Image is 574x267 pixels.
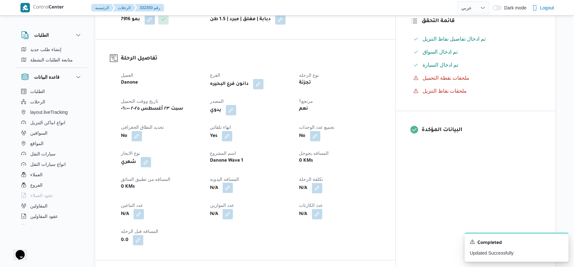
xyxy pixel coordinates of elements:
span: تم ادخال السيارة [423,62,459,68]
span: انواع سيارات النقل [30,160,66,168]
b: Center [49,5,64,10]
span: ملحقات نقاط التنزيل [423,88,467,94]
b: N/A [121,210,129,218]
span: تم ادخال السواق [423,48,458,56]
b: N/A [299,210,307,218]
b: دانون فرع البحيره [210,80,249,88]
button: قاعدة البيانات [21,73,82,81]
span: انهاء تلقائي [210,125,231,130]
span: Completed [478,239,502,247]
span: ملحقات نقاط التنزيل [423,87,467,95]
button: الطلبات [21,31,82,39]
span: ملحقات نقطة التحميل [423,74,470,82]
button: إنشاء طلب جديد [19,44,85,55]
button: انواع سيارات النقل [19,159,85,169]
span: الرحلات [30,98,45,106]
b: Yes [210,132,217,140]
button: اجهزة التليفون [19,221,85,232]
span: عقود العملاء [30,192,53,199]
span: تحديد النطاق الجغرافى [121,125,164,130]
span: اسم المشروع [210,151,236,156]
button: الرحلات [113,4,136,12]
button: العملاء [19,169,85,180]
button: المقاولين [19,201,85,211]
h3: الطلبات [34,31,49,39]
b: Danone [121,79,138,87]
p: Updated Successfully [470,250,564,257]
span: تم ادخال السيارة [423,61,459,69]
span: متابعة الطلبات النشطة [30,56,73,64]
span: السواقين [30,129,47,137]
span: المصدر [210,99,224,104]
b: 0 KMs [121,183,135,191]
button: layout.liveTracking [19,107,85,117]
span: المسافه اليدويه [210,177,239,182]
h3: قائمة التحقق [422,17,541,26]
span: المسافه بجوجل [299,151,329,156]
span: ملحقات نقطة التحميل [423,75,470,81]
span: المسافه فبل الرحله [121,229,158,234]
b: N/A [299,184,307,192]
span: الفرع [210,73,220,78]
button: عقود العملاء [19,190,85,201]
span: سيارات النقل [30,150,56,158]
b: Danone Wave 1 [210,157,243,165]
span: العميل [121,73,133,78]
button: تم ادخال السيارة [411,60,541,70]
button: عقود المقاولين [19,211,85,221]
button: سيارات النقل [19,149,85,159]
span: مرتجع؟ [299,99,313,104]
span: المسافه من تطبيق السائق [121,177,171,182]
b: No [121,132,127,140]
span: تم ادخال السواق [423,49,458,55]
h3: البيانات المؤكدة [422,126,541,135]
button: الرئيسيه [91,4,114,12]
b: No [299,132,306,140]
span: عقود المقاولين [30,212,58,220]
button: Logout [530,1,557,14]
button: ملحقات نقطة التحميل [411,73,541,83]
b: يدوي [210,106,221,114]
button: تم ادخال السواق [411,47,541,57]
b: تجزئة [299,79,311,87]
div: الطلبات [16,44,87,68]
span: تاريخ ووقت التحميل [121,99,158,104]
span: المقاولين [30,202,47,210]
button: ملحقات نقاط التنزيل [411,86,541,96]
h3: قاعدة البيانات [34,73,59,81]
b: N/A [210,210,218,218]
b: سبت ٢٣ أغسطس ٢٠٢٥ ٠٦:٠٠ [121,105,183,113]
span: عدد الكارتات [299,203,323,208]
span: المواقع [30,140,44,147]
span: Dark mode [502,5,527,10]
h3: تفاصيل الرحلة [121,54,381,63]
b: 0.0 [121,236,128,244]
button: المواقع [19,138,85,149]
b: دبابة | مغلق | مبرد | 1.5 طن [210,16,271,23]
iframe: chat widget [7,241,27,260]
button: متابعة الطلبات النشطة [19,55,85,65]
span: عدد التباعين [121,203,143,208]
span: نوع الايجار [121,151,140,156]
button: انواع اماكن التنزيل [19,117,85,128]
button: السواقين [19,128,85,138]
div: Notification [470,239,564,247]
b: N/A [210,184,218,192]
span: اجهزة التليفون [30,223,57,231]
button: تم ادخال تفاصيل نفاط التنزيل [411,34,541,44]
b: 0 KMs [299,157,313,165]
div: قاعدة البيانات [16,86,87,227]
span: Logout [540,4,554,12]
span: layout.liveTracking [30,108,68,116]
span: الفروع [30,181,43,189]
b: نعم [299,105,308,113]
span: انواع اماكن التنزيل [30,119,65,127]
button: الرحلات [19,97,85,107]
span: الطلبات [30,87,45,95]
span: تكلفة الرحلة [299,177,323,182]
span: إنشاء طلب جديد [30,46,61,53]
span: تجميع عدد الوحدات [299,125,335,130]
button: الطلبات [19,86,85,97]
span: عدد الموازين [210,203,234,208]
